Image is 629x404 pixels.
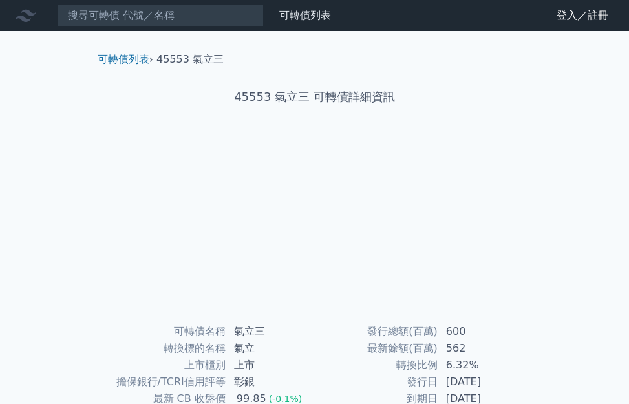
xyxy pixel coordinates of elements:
td: 發行總額(百萬) [315,323,438,340]
td: 彰銀 [226,374,315,390]
td: 最新餘額(百萬) [315,340,438,357]
td: 562 [438,340,527,357]
td: 轉換標的名稱 [103,340,226,357]
td: 600 [438,323,527,340]
a: 登入／註冊 [546,5,619,26]
td: 可轉債名稱 [103,323,226,340]
a: 可轉債列表 [279,9,331,21]
td: [DATE] [438,374,527,390]
td: 氣立三 [226,323,315,340]
td: 上市櫃別 [103,357,226,374]
input: 搜尋可轉債 代號／名稱 [57,5,264,27]
li: › [98,52,153,67]
td: 6.32% [438,357,527,374]
td: 轉換比例 [315,357,438,374]
td: 氣立 [226,340,315,357]
td: 上市 [226,357,315,374]
li: 45553 氣立三 [156,52,224,67]
a: 可轉債列表 [98,53,149,65]
td: 擔保銀行/TCRI信用評等 [103,374,226,390]
td: 發行日 [315,374,438,390]
span: (-0.1%) [269,394,303,404]
h1: 45553 氣立三 可轉債詳細資訊 [87,88,542,106]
